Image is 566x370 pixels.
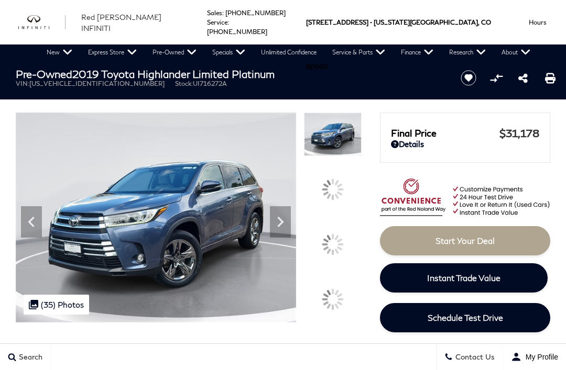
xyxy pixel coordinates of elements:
a: Print this Pre-Owned 2019 Toyota Highlander Limited Platinum [545,72,556,84]
span: Contact Us [453,353,495,362]
a: Start Your Deal [380,226,550,255]
img: Used 2019 Shoreline Blue Pearl Toyota Limited Platinum image 1 [16,113,296,322]
a: About [494,44,538,60]
span: Start Your Deal [436,236,495,245]
span: Sales [207,9,222,17]
a: infiniti [18,15,66,29]
img: INFINITI [18,15,66,29]
span: : [222,9,224,17]
strong: Pre-Owned [16,68,72,80]
a: Specials [204,44,253,60]
a: Express Store [80,44,145,60]
span: Service [207,18,227,26]
a: Service & Parts [324,44,393,60]
a: Red [PERSON_NAME] INFINITI [81,12,191,33]
button: Compare vehicle [488,70,504,86]
h1: 2019 Toyota Highlander Limited Platinum [16,68,445,80]
a: [PHONE_NUMBER] [225,9,286,17]
span: My Profile [521,353,558,361]
span: UI716272A [193,80,227,87]
span: Red [PERSON_NAME] INFINITI [81,13,161,32]
span: VIN: [16,80,29,87]
span: Schedule Test Drive [428,312,503,322]
span: Final Price [391,127,499,139]
a: New [39,44,80,60]
a: Pre-Owned [145,44,204,60]
span: 80905 [306,44,328,89]
a: Research [441,44,494,60]
button: user-profile-menu [503,344,566,370]
nav: Main Navigation [39,44,538,60]
span: $31,178 [499,127,539,139]
a: Unlimited Confidence [253,44,324,60]
span: Search [16,353,42,362]
a: Final Price $31,178 [391,127,539,139]
a: Details [391,139,539,149]
span: : [227,18,229,26]
span: Instant Trade Value [427,273,500,283]
a: [STREET_ADDRESS] • [US_STATE][GEOGRAPHIC_DATA], CO 80905 [306,18,491,71]
a: [PHONE_NUMBER] [207,28,267,36]
img: Used 2019 Shoreline Blue Pearl Toyota Limited Platinum image 1 [304,113,362,156]
span: Stock: [175,80,193,87]
a: Instant Trade Value [380,263,548,293]
a: Finance [393,44,441,60]
button: Save vehicle [457,70,480,86]
a: Share this Pre-Owned 2019 Toyota Highlander Limited Platinum [518,72,528,84]
div: (35) Photos [24,295,89,315]
span: [US_VEHICLE_IDENTIFICATION_NUMBER] [29,80,165,87]
a: Schedule Test Drive [380,303,550,332]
